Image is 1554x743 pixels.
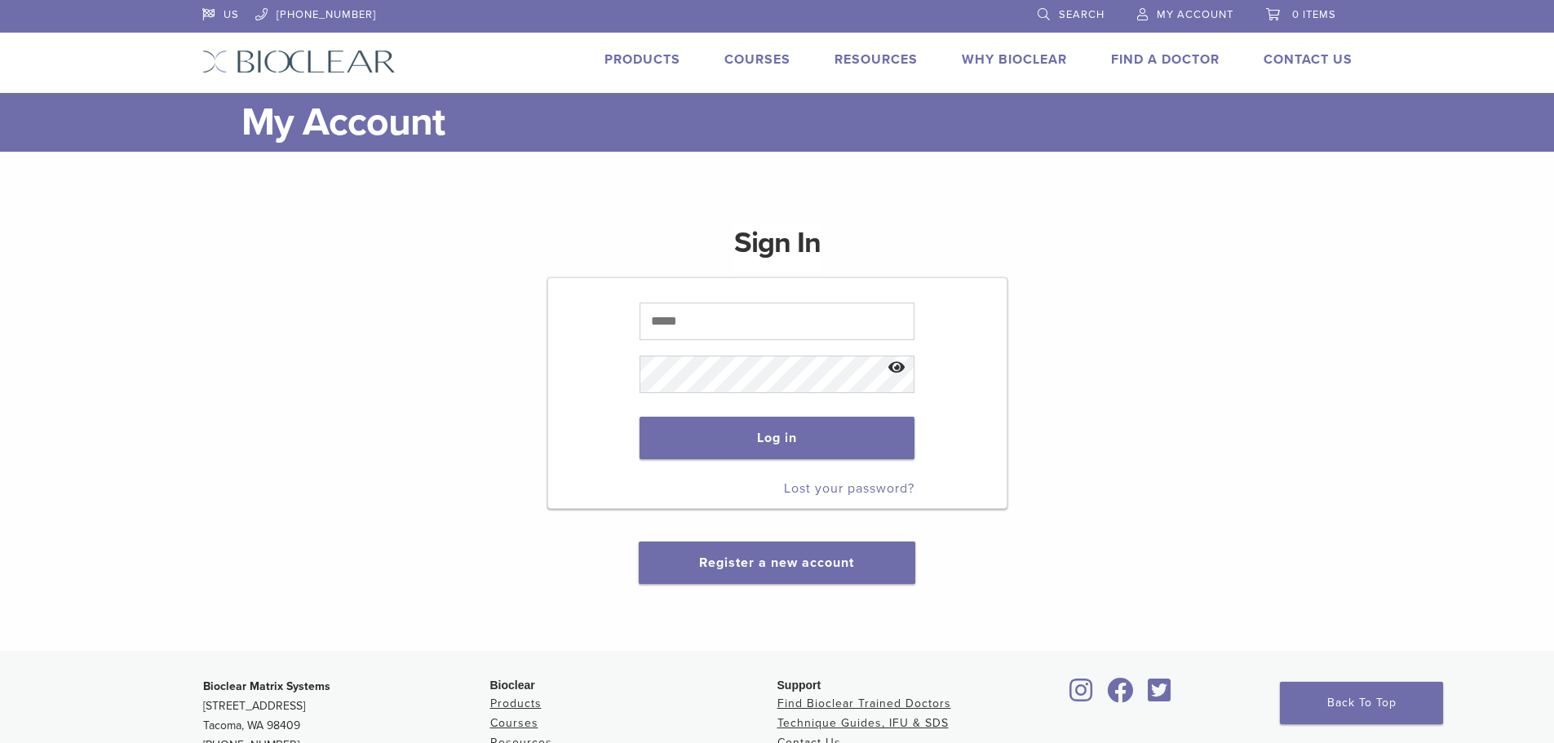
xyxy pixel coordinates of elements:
[724,51,790,68] a: Courses
[640,417,914,459] button: Log in
[1111,51,1220,68] a: Find A Doctor
[202,50,396,73] img: Bioclear
[203,679,330,693] strong: Bioclear Matrix Systems
[1143,688,1177,704] a: Bioclear
[1065,688,1099,704] a: Bioclear
[1157,8,1233,21] span: My Account
[604,51,680,68] a: Products
[699,555,854,571] a: Register a new account
[490,679,535,692] span: Bioclear
[1264,51,1353,68] a: Contact Us
[835,51,918,68] a: Resources
[1280,682,1443,724] a: Back To Top
[490,716,538,730] a: Courses
[1292,8,1336,21] span: 0 items
[241,93,1353,152] h1: My Account
[1059,8,1105,21] span: Search
[777,716,949,730] a: Technique Guides, IFU & SDS
[962,51,1067,68] a: Why Bioclear
[639,542,914,584] button: Register a new account
[490,697,542,710] a: Products
[879,347,914,389] button: Show password
[777,679,821,692] span: Support
[734,223,821,276] h1: Sign In
[777,697,951,710] a: Find Bioclear Trained Doctors
[784,480,914,497] a: Lost your password?
[1102,688,1140,704] a: Bioclear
